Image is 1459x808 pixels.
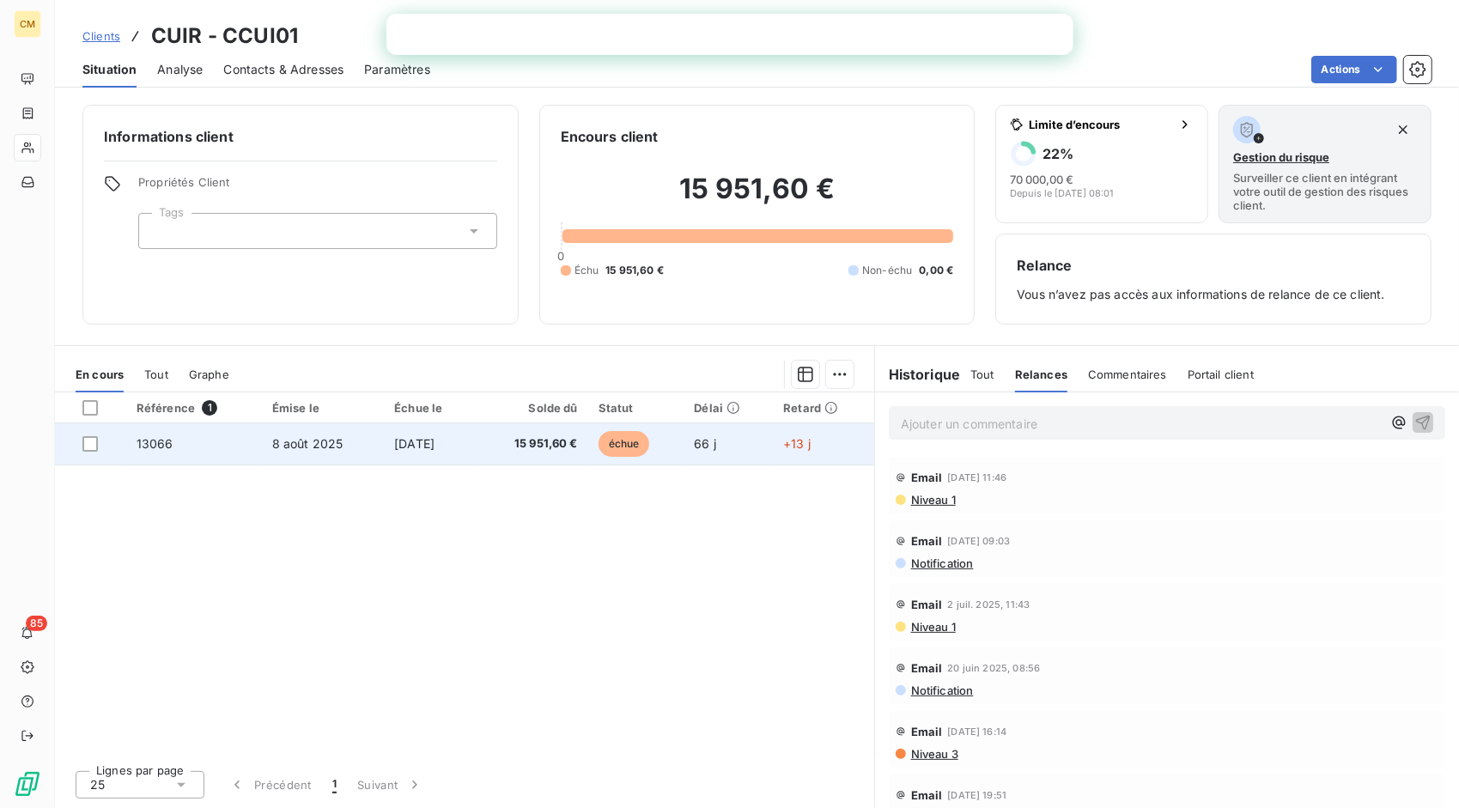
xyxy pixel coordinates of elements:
[909,620,956,634] span: Niveau 1
[1010,188,1113,198] span: Depuis le [DATE] 08:01
[14,770,41,798] img: Logo LeanPay
[486,435,577,453] span: 15 951,60 €
[347,767,434,803] button: Suivant
[970,368,994,381] span: Tout
[322,767,347,803] button: 1
[157,61,203,78] span: Analyse
[695,401,763,415] div: Délai
[948,599,1030,610] span: 2 juil. 2025, 11:43
[948,726,1007,737] span: [DATE] 16:14
[82,27,120,45] a: Clients
[605,263,664,278] span: 15 951,60 €
[332,776,337,793] span: 1
[82,29,120,43] span: Clients
[137,436,173,451] span: 13066
[911,471,943,484] span: Email
[948,663,1041,673] span: 20 juin 2025, 08:56
[153,223,167,239] input: Ajouter une valeur
[911,598,943,611] span: Email
[1029,118,1171,131] span: Limite d’encours
[486,401,577,415] div: Solde dû
[364,61,430,78] span: Paramètres
[948,472,1007,483] span: [DATE] 11:46
[1233,150,1329,164] span: Gestion du risque
[948,536,1011,546] span: [DATE] 09:03
[1311,56,1397,83] button: Actions
[223,61,343,78] span: Contacts & Adresses
[1015,368,1067,381] span: Relances
[911,788,943,802] span: Email
[1010,173,1073,186] span: 70 000,00 €
[218,767,322,803] button: Précédent
[1401,750,1442,791] iframe: Intercom live chat
[386,14,1073,55] iframe: Intercom live chat bannière
[137,400,252,416] div: Référence
[26,616,47,631] span: 85
[104,126,497,147] h6: Informations client
[272,401,374,415] div: Émise le
[909,683,974,697] span: Notification
[1088,368,1167,381] span: Commentaires
[919,263,953,278] span: 0,00 €
[14,10,41,38] div: CM
[82,61,137,78] span: Situation
[1219,105,1432,223] button: Gestion du risqueSurveiller ce client en intégrant votre outil de gestion des risques client.
[948,790,1007,800] span: [DATE] 19:51
[394,436,435,451] span: [DATE]
[995,105,1208,223] button: Limite d’encours22%70 000,00 €Depuis le [DATE] 08:01
[909,493,956,507] span: Niveau 1
[599,401,674,415] div: Statut
[909,556,974,570] span: Notification
[783,436,811,451] span: +13 j
[90,776,105,793] span: 25
[695,436,717,451] span: 66 j
[1233,171,1417,212] span: Surveiller ce client en intégrant votre outil de gestion des risques client.
[1043,145,1073,162] h6: 22 %
[875,364,961,385] h6: Historique
[1017,255,1410,276] h6: Relance
[862,263,912,278] span: Non-échu
[189,368,229,381] span: Graphe
[599,431,650,457] span: échue
[138,175,497,199] span: Propriétés Client
[1188,368,1254,381] span: Portail client
[911,725,943,738] span: Email
[561,126,659,147] h6: Encours client
[272,436,343,451] span: 8 août 2025
[76,368,124,381] span: En cours
[144,368,168,381] span: Tout
[1017,255,1410,303] div: Vous n’avez pas accès aux informations de relance de ce client.
[911,661,943,675] span: Email
[561,172,954,223] h2: 15 951,60 €
[909,747,958,761] span: Niveau 3
[151,21,298,52] h3: CUIR - CCUI01
[202,400,217,416] span: 1
[394,401,465,415] div: Échue le
[783,401,863,415] div: Retard
[574,263,599,278] span: Échu
[558,249,565,263] span: 0
[911,534,943,548] span: Email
